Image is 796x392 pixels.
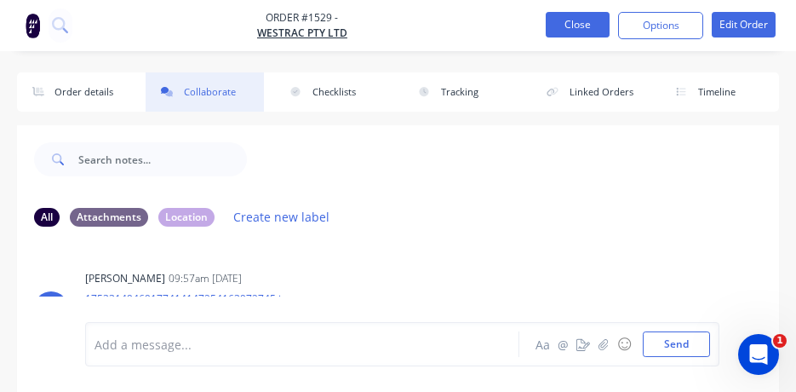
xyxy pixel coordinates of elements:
[532,72,650,112] button: Linked Orders
[274,72,392,112] button: Checklists
[712,12,776,37] button: Edit Order
[532,334,553,355] button: Aa
[738,334,779,375] iframe: Intercom live chat
[661,72,779,112] button: Timeline
[614,334,634,355] button: ☺
[225,205,339,228] button: Create new label
[158,208,215,227] div: Location
[546,12,610,37] button: Close
[643,331,710,357] button: Send
[34,208,60,227] div: All
[169,271,242,286] div: 09:57am [DATE]
[146,72,264,112] button: Collaborate
[26,13,40,38] img: Factory
[78,142,247,176] input: Search notes...
[17,72,135,112] button: Order details
[257,10,347,26] span: Order #1529 -
[257,26,347,41] a: WesTrac Pty Ltd
[553,334,573,355] button: @
[618,12,703,39] button: Options
[404,72,522,112] button: Tracking
[85,271,165,286] div: [PERSON_NAME]
[70,208,148,227] div: Attachments
[85,291,293,306] p: 17533149469177414147254163972745.jpg
[773,334,787,348] span: 1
